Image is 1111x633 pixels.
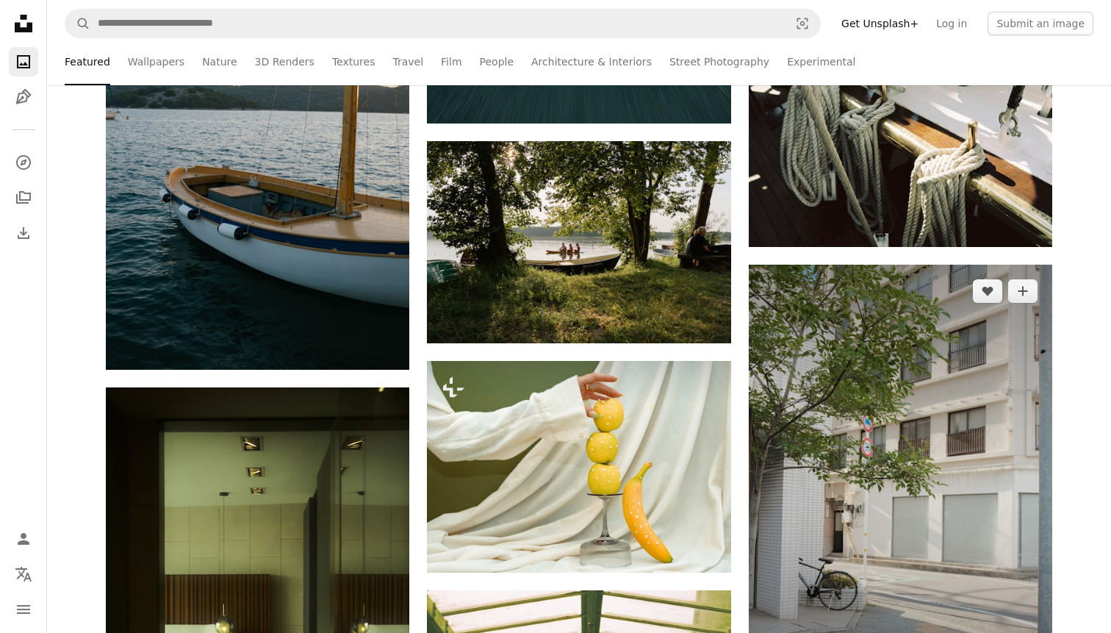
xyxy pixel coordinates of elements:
button: Menu [9,595,38,624]
button: Like [973,279,1002,303]
button: Submit an image [988,12,1093,35]
img: Hand stacking yellow apples with white dots [427,361,730,573]
a: Experimental [787,38,855,85]
a: Travel [392,38,423,85]
a: People rowing a boat on a calm lake [427,235,730,248]
button: Visual search [785,10,820,37]
a: Hand stacking yellow apples with white dots [427,460,730,473]
button: Add to Collection [1008,279,1038,303]
a: Coiled ropes on a wooden boat railing [749,139,1052,152]
button: Search Unsplash [65,10,90,37]
a: Download History [9,218,38,248]
a: A small sailboat floats on calm water near shore. [106,135,409,149]
a: People [480,38,514,85]
button: Language [9,559,38,589]
a: 3D Renders [255,38,314,85]
a: Nature [202,38,237,85]
img: People rowing a boat on a calm lake [427,141,730,343]
a: Home — Unsplash [9,9,38,41]
a: Photos [9,47,38,76]
a: Architecture & Interiors [531,38,652,85]
a: Film [441,38,461,85]
a: Log in / Sign up [9,524,38,554]
a: Street Photography [669,38,769,85]
a: A bicycle parked on a sunny street next to a building. [749,486,1052,499]
a: Wallpapers [128,38,184,85]
a: Illustrations [9,82,38,112]
a: Textures [332,38,375,85]
img: Coiled ropes on a wooden boat railing [749,45,1052,247]
a: Get Unsplash+ [833,12,927,35]
a: Collections [9,183,38,212]
a: Log in [927,12,976,35]
a: Explore [9,148,38,177]
form: Find visuals sitewide [65,9,821,38]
